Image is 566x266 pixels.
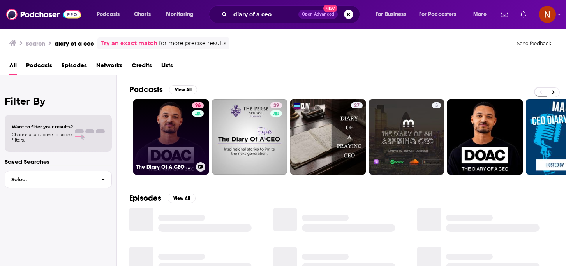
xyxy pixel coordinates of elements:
span: Select [5,177,95,182]
a: Show notifications dropdown [517,8,529,21]
a: 39 [212,99,287,175]
input: Search podcasts, credits, & more... [230,8,298,21]
a: 96 [192,102,204,108]
a: Try an exact match [101,39,157,48]
button: Send feedback [515,40,554,47]
a: Lists [161,59,173,75]
p: Saved Searches [5,158,112,165]
span: 96 [195,102,201,110]
span: Monitoring [166,9,194,20]
h2: Podcasts [129,85,163,94]
span: Choose a tab above to access filters. [12,132,73,143]
a: Charts [129,8,155,21]
h3: diary of a ceo [55,40,94,47]
h3: Search [26,40,45,47]
button: open menu [414,8,468,21]
a: 5 [432,102,441,108]
a: 27 [351,102,363,108]
a: PodcastsView All [129,85,197,94]
a: 96The Diary Of A CEO with [PERSON_NAME] [133,99,209,175]
span: For Podcasters [419,9,457,20]
span: for more precise results [159,39,226,48]
span: More [473,9,487,20]
h2: Episodes [129,193,161,203]
button: View All [168,194,196,203]
a: Networks [96,59,122,75]
span: 5 [435,102,438,110]
span: For Business [376,9,406,20]
h3: The Diary Of A CEO with [PERSON_NAME] [136,164,193,170]
button: Select [5,171,112,188]
button: open menu [370,8,416,21]
button: Show profile menu [539,6,556,23]
a: 5 [369,99,444,175]
span: Podcasts [97,9,120,20]
a: Episodes [62,59,87,75]
span: 39 [273,102,279,110]
span: Logged in as AdelNBM [539,6,556,23]
button: Open AdvancedNew [298,10,338,19]
button: open menu [468,8,496,21]
span: Charts [134,9,151,20]
a: 27 [290,99,366,175]
a: Podcasts [26,59,52,75]
img: Podchaser - Follow, Share and Rate Podcasts [6,7,81,22]
span: New [323,5,337,12]
h2: Filter By [5,96,112,107]
a: All [9,59,17,75]
img: User Profile [539,6,556,23]
span: 27 [354,102,360,110]
span: Want to filter your results? [12,124,73,129]
button: View All [169,85,197,94]
div: Search podcasts, credits, & more... [216,5,367,23]
button: open menu [160,8,204,21]
a: EpisodesView All [129,193,196,203]
a: Show notifications dropdown [498,8,511,21]
a: 39 [270,102,282,108]
button: open menu [91,8,130,21]
a: Credits [132,59,152,75]
span: Open Advanced [302,12,334,16]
